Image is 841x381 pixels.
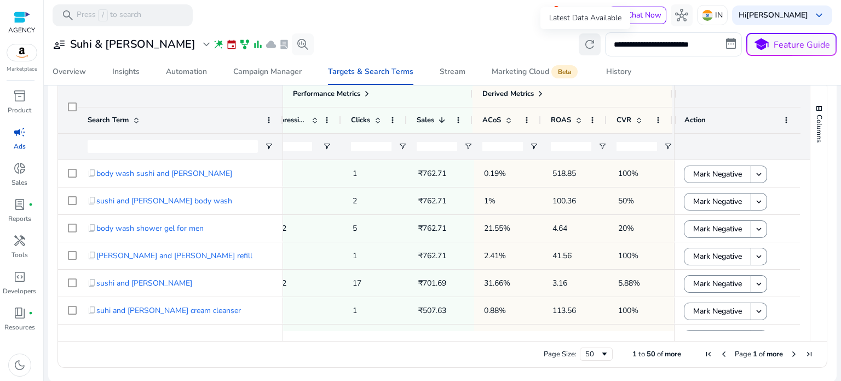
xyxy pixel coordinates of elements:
div: 50 [585,349,600,359]
span: more [767,349,783,359]
span: content_copy [88,278,96,287]
span: 100% [618,305,638,316]
span: content_copy [88,251,96,260]
div: Page Size [580,348,613,361]
p: 312 [273,272,333,294]
span: campaign [13,126,26,139]
div: Stream [440,68,465,76]
button: Mark Negative [684,330,751,348]
span: dark_mode [13,359,26,372]
p: Developers [3,286,36,296]
p: 8 [273,190,333,212]
span: sushi and [PERSON_NAME] body wash [96,190,232,212]
span: Columns [814,115,824,143]
span: Mark Negative [693,272,742,295]
span: Mark Negative [693,190,742,213]
p: Feature Guide [774,38,830,52]
span: Page [735,349,751,359]
span: Mark Negative [693,163,742,185]
div: Latest Data Available [540,7,630,29]
span: 113.56 [552,305,576,316]
span: 17 [353,278,361,288]
p: ₹762.71 [418,190,464,212]
span: 1 [353,168,357,179]
span: to [638,349,645,359]
span: Sales [417,115,434,125]
span: fiber_manual_record [28,202,33,207]
span: Derived Metrics [482,89,534,99]
span: expand_more [200,38,213,51]
span: Mark Negative [693,245,742,268]
span: Chat Now [627,10,661,20]
p: 0.19% [484,162,533,185]
p: Product [8,105,31,115]
input: Search Term Filter Input [88,140,258,153]
span: Mark Negative [693,300,742,322]
span: lab_profile [279,39,290,50]
span: body wash shower gel for men [96,217,204,240]
span: ACoS [482,115,501,125]
button: Open Filter Menu [598,142,607,151]
span: 1 [632,349,637,359]
span: fiber_manual_record [28,311,33,315]
mat-icon: keyboard_arrow_down [754,279,764,289]
span: 5 [353,223,357,234]
span: family_history [239,39,250,50]
span: 2 [353,196,357,206]
div: Previous Page [719,350,728,359]
span: 100% [618,251,638,261]
span: 50% [618,196,634,206]
div: Targets & Search Terms [328,68,413,76]
p: 132 [273,217,333,240]
span: school [753,37,769,53]
p: 21.55% [484,217,533,240]
div: Last Page [805,350,814,359]
p: Hi [739,12,808,19]
p: Sales [11,178,27,187]
p: ₹0 [418,327,464,349]
span: search [61,9,74,22]
div: Insights [112,68,140,76]
p: IN [715,5,723,25]
mat-icon: keyboard_arrow_down [754,252,764,261]
span: 100.36 [552,196,576,206]
div: Page Size: [544,349,577,359]
span: keyboard_arrow_down [813,9,826,22]
img: amazon.svg [7,44,37,61]
span: 518.85 [552,168,576,179]
span: Clicks [351,115,370,125]
p: 1% [484,190,533,212]
span: lab_profile [13,198,26,211]
span: 1 [353,305,357,316]
span: What's New [560,6,602,25]
div: Overview [53,68,86,76]
p: 31.66% [484,272,533,294]
span: ROAS [551,115,571,125]
span: 3.16 [552,278,567,288]
button: refresh [579,33,601,55]
span: / [98,9,108,21]
p: ₹762.71 [418,217,464,240]
div: Next Page [790,350,798,359]
span: inventory_2 [13,89,26,103]
span: event [226,39,237,50]
button: Mark Negative [684,220,751,238]
span: CVR [617,115,631,125]
img: in.svg [702,10,713,21]
span: [PERSON_NAME] and [PERSON_NAME] refill [96,244,252,267]
span: Performance Metrics [293,89,360,99]
span: donut_small [13,162,26,175]
span: Impressions [272,115,307,125]
p: ₹701.69 [418,272,464,294]
span: more [665,349,681,359]
span: wand_stars [213,39,224,50]
span: 1 [753,349,757,359]
span: content_copy [88,169,96,178]
p: Marketplace [7,65,37,73]
span: user_attributes [53,38,66,51]
button: Open Filter Menu [529,142,538,151]
span: content_copy [88,306,96,315]
span: book_4 [13,306,26,320]
button: Open Filter Menu [464,142,473,151]
span: 50 [647,349,655,359]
